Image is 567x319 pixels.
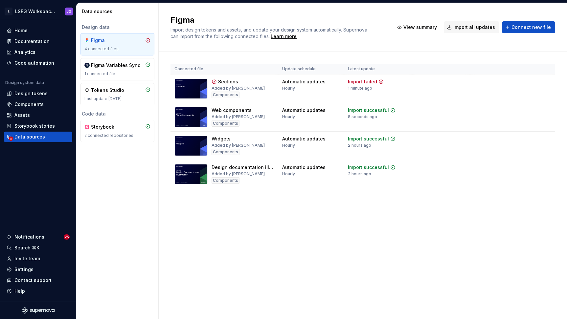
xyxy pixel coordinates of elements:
[4,58,72,68] a: Code automation
[282,136,326,142] div: Automatic updates
[4,121,72,131] a: Storybook stories
[4,243,72,253] button: Search ⌘K
[14,277,52,284] div: Contact support
[282,86,295,91] div: Hourly
[212,177,239,184] div: Components
[212,143,265,148] div: Added by [PERSON_NAME]
[444,21,499,33] button: Import all updates
[212,171,265,177] div: Added by [PERSON_NAME]
[84,71,150,76] div: 1 connected file
[170,15,386,25] h2: Figma
[15,8,57,15] div: LSEG Workspace Design System
[212,86,265,91] div: Added by [PERSON_NAME]
[212,120,239,127] div: Components
[22,307,55,314] svg: Supernova Logo
[5,80,44,85] div: Design system data
[67,9,71,14] div: JD
[344,64,412,74] th: Latest update
[91,87,124,94] div: Tokens Studio
[80,33,154,55] a: Figma4 connected files
[348,114,377,119] div: 8 seconds ago
[348,86,372,91] div: 1 minute ago
[14,112,30,118] div: Assets
[218,78,238,85] div: Sections
[91,124,123,130] div: Storybook
[282,164,326,171] div: Automatic updates
[282,171,295,177] div: Hourly
[394,21,441,33] button: View summary
[348,136,389,142] div: Import successful
[212,107,252,114] div: Web components
[282,114,295,119] div: Hourly
[453,24,495,31] span: Import all updates
[170,64,278,74] th: Connected file
[212,164,274,171] div: Design documentation illustrations
[278,64,344,74] th: Update schedule
[14,90,48,97] div: Design tokens
[4,253,72,264] a: Invite team
[14,266,34,273] div: Settings
[80,58,154,80] a: Figma Variables Sync1 connected file
[4,232,72,242] button: Notifications25
[4,132,72,142] a: Data sources
[82,8,156,15] div: Data sources
[80,24,154,31] div: Design data
[4,88,72,99] a: Design tokens
[80,120,154,142] a: Storybook2 connected repositories
[14,134,45,140] div: Data sources
[84,96,150,101] div: Last update [DATE]
[14,255,40,262] div: Invite team
[282,78,326,85] div: Automatic updates
[91,62,140,69] div: Figma Variables Sync
[511,24,551,31] span: Connect new file
[4,99,72,110] a: Components
[4,25,72,36] a: Home
[14,38,50,45] div: Documentation
[212,114,265,119] div: Added by [PERSON_NAME]
[348,171,371,177] div: 2 hours ago
[80,111,154,117] div: Code data
[212,149,239,155] div: Components
[1,4,75,18] button: LLSEG Workspace Design SystemJD
[14,60,54,66] div: Code automation
[4,36,72,47] a: Documentation
[4,110,72,120] a: Assets
[502,21,555,33] button: Connect new file
[4,264,72,275] a: Settings
[5,8,12,15] div: L
[4,286,72,296] button: Help
[270,34,298,39] span: .
[282,107,326,114] div: Automatic updates
[14,245,39,251] div: Search ⌘K
[64,234,70,240] span: 25
[348,143,371,148] div: 2 hours ago
[14,101,44,108] div: Components
[4,275,72,286] button: Contact support
[282,143,295,148] div: Hourly
[14,27,28,34] div: Home
[348,164,389,171] div: Import successful
[403,24,437,31] span: View summary
[212,92,239,98] div: Components
[14,49,35,55] div: Analytics
[84,46,150,52] div: 4 connected files
[212,136,231,142] div: Widgets
[271,33,297,40] a: Learn more
[14,234,44,240] div: Notifications
[84,133,150,138] div: 2 connected repositories
[14,288,25,294] div: Help
[348,78,377,85] div: Import failed
[14,123,55,129] div: Storybook stories
[91,37,123,44] div: Figma
[170,27,369,39] span: Import design tokens and assets, and update your design system automatically. Supernova can impor...
[348,107,389,114] div: Import successful
[80,83,154,105] a: Tokens StudioLast update [DATE]
[4,47,72,57] a: Analytics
